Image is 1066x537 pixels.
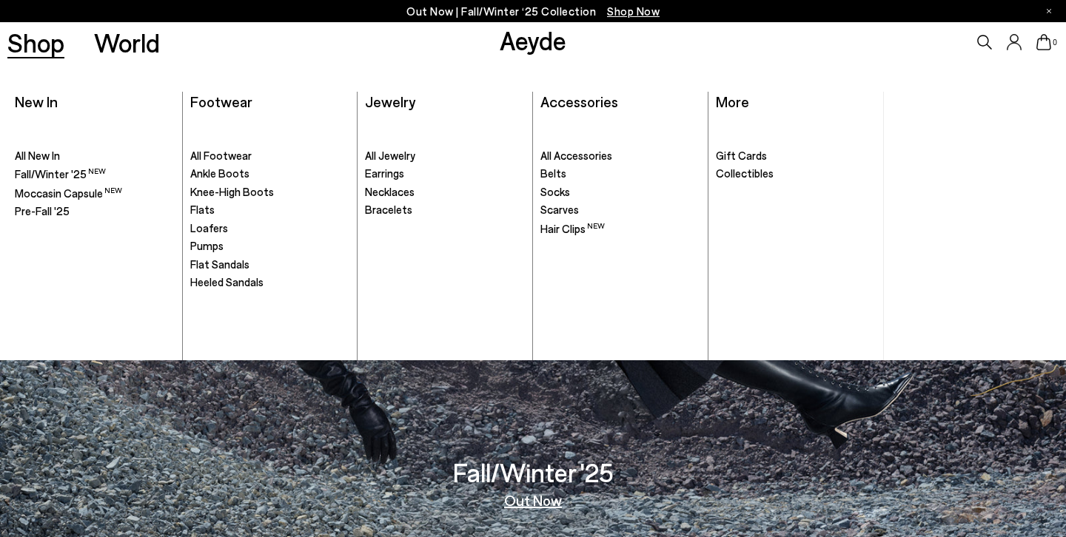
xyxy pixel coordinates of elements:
a: Knee-High Boots [190,185,350,200]
a: Fall/Winter '25 Out Now [884,92,1059,353]
span: 0 [1051,38,1059,47]
a: Out Now [504,493,562,507]
a: Gift Cards [716,149,876,163]
span: Loafers [190,221,228,234]
a: Heeled Sandals [190,275,350,290]
a: All Footwear [190,149,350,163]
span: Flats [190,203,215,216]
span: Fall/Winter '25 [15,167,106,180]
h3: Fall/Winter '25 [453,459,614,485]
a: Aeyde [500,24,566,55]
img: Group_1295_900x.jpg [884,92,1059,353]
a: World [94,30,160,55]
a: New In [15,92,58,110]
a: All Accessories [540,149,700,163]
a: Pre-Fall '25 [15,204,175,219]
a: Bracelets [365,203,525,217]
a: Fall/Winter '25 [15,166,175,182]
a: Loafers [190,221,350,236]
a: All New In [15,149,175,163]
a: Belts [540,166,700,181]
span: Ankle Boots [190,166,249,180]
span: Heeled Sandals [190,275,264,288]
span: Navigate to /collections/new-in [607,4,660,18]
span: Knee-High Boots [190,185,274,198]
span: Bracelets [365,203,412,216]
a: Accessories [540,92,618,110]
h3: Out Now [1006,331,1050,342]
a: Moccasin Capsule [15,186,175,201]
h3: Fall/Winter '25 [892,331,964,342]
span: Necklaces [365,185,415,198]
a: All Jewelry [365,149,525,163]
span: Pumps [190,239,224,252]
a: Necklaces [365,185,525,200]
a: Socks [540,185,700,200]
span: All Jewelry [365,149,415,162]
span: Flat Sandals [190,257,249,271]
a: Collectibles [716,166,876,181]
p: Out Now | Fall/Winter ‘25 Collection [406,2,660,21]
a: Footwear [190,92,252,110]
span: Belts [540,166,566,180]
span: All Footwear [190,149,252,162]
a: Ankle Boots [190,166,350,181]
span: Earrings [365,166,404,180]
span: Gift Cards [716,149,767,162]
span: Moccasin Capsule [15,186,122,200]
a: 0 [1036,34,1051,50]
span: All New In [15,149,60,162]
span: Pre-Fall '25 [15,204,70,217]
a: Pumps [190,239,350,254]
a: Shop [7,30,64,55]
span: Collectibles [716,166,774,180]
a: More [716,92,749,110]
a: Scarves [540,203,700,217]
a: Hair Clips [540,221,700,237]
span: Socks [540,185,570,198]
a: Jewelry [365,92,415,110]
a: Flat Sandals [190,257,350,272]
span: Hair Clips [540,222,605,235]
a: Flats [190,203,350,217]
span: Scarves [540,203,579,216]
span: All Accessories [540,149,612,162]
a: Earrings [365,166,525,181]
